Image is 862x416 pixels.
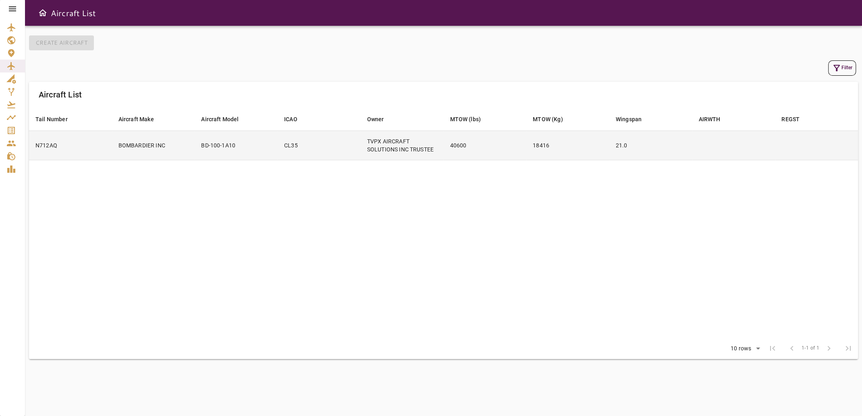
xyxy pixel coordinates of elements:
button: Open drawer [35,5,51,21]
span: AIRWTH [699,114,731,124]
span: Tail Number [35,114,78,124]
span: First Page [763,339,782,358]
span: ICAO [284,114,308,124]
div: 10 rows [729,345,753,352]
div: AIRWTH [699,114,721,124]
span: 1-1 of 1 [802,344,819,352]
div: MTOW (Kg) [533,114,563,124]
td: CL35 [278,130,361,160]
td: 21.0 [609,130,692,160]
td: TVPX AIRCRAFT SOLUTIONS INC TRUSTEE [361,130,444,160]
span: MTOW (Kg) [533,114,573,124]
span: Wingspan [616,114,652,124]
td: N712AQ [29,130,112,160]
div: Wingspan [616,114,642,124]
td: BOMBARDIER INC [112,130,195,160]
td: BD-100-1A10 [195,130,278,160]
div: 10 rows [725,343,763,355]
div: Aircraft Model [201,114,239,124]
span: Aircraft Model [201,114,249,124]
div: MTOW (lbs) [450,114,481,124]
div: Owner [367,114,384,124]
span: Aircraft Make [118,114,164,124]
div: Tail Number [35,114,68,124]
span: Owner [367,114,395,124]
h6: Aircraft List [39,88,82,101]
button: Filter [828,60,856,76]
div: Aircraft Make [118,114,154,124]
span: Previous Page [782,339,802,358]
td: 18416 [526,130,609,160]
span: Next Page [819,339,839,358]
div: REGST [781,114,800,124]
span: Last Page [839,339,858,358]
span: MTOW (lbs) [450,114,491,124]
span: REGST [781,114,810,124]
div: ICAO [284,114,297,124]
td: 40600 [443,130,526,160]
h6: Aircraft List [51,6,96,19]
